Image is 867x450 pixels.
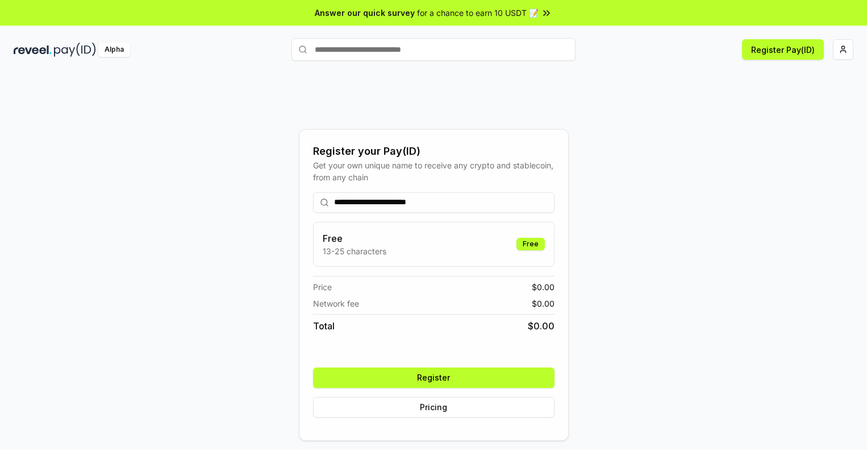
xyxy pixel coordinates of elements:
[417,7,539,19] span: for a chance to earn 10 USDT 📝
[313,281,332,293] span: Price
[54,43,96,57] img: pay_id
[313,298,359,309] span: Network fee
[532,298,555,309] span: $ 0.00
[516,238,545,250] div: Free
[313,319,335,333] span: Total
[313,143,555,159] div: Register your Pay(ID)
[98,43,130,57] div: Alpha
[742,39,824,60] button: Register Pay(ID)
[313,368,555,388] button: Register
[323,245,386,257] p: 13-25 characters
[313,159,555,183] div: Get your own unique name to receive any crypto and stablecoin, from any chain
[313,397,555,418] button: Pricing
[532,281,555,293] span: $ 0.00
[323,232,386,245] h3: Free
[14,43,52,57] img: reveel_dark
[528,319,555,333] span: $ 0.00
[315,7,415,19] span: Answer our quick survey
